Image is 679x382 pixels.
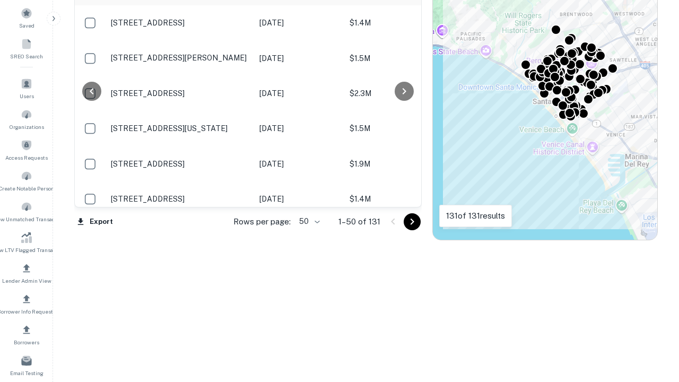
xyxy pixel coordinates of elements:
[350,193,456,205] p: $1.4M
[404,213,421,230] button: Go to next page
[14,338,39,346] span: Borrowers
[259,53,339,64] p: [DATE]
[3,351,50,379] a: Email Testing
[295,214,321,229] div: 50
[10,123,44,131] span: Organizations
[3,197,50,225] a: Review Unmatched Transactions
[3,3,50,32] a: Saved
[20,92,34,100] span: Users
[350,123,456,134] p: $1.5M
[3,166,50,195] a: Create Notable Person
[111,53,249,63] p: [STREET_ADDRESS][PERSON_NAME]
[10,369,43,377] span: Email Testing
[446,210,505,222] p: 131 of 131 results
[3,135,50,164] a: Access Requests
[338,215,380,228] p: 1–50 of 131
[2,276,51,285] span: Lender Admin View
[3,289,50,318] a: Borrower Info Requests
[3,228,50,256] a: Review LTV Flagged Transactions
[3,258,50,287] a: Lender Admin View
[10,52,43,60] span: SREO Search
[111,124,249,133] p: [STREET_ADDRESS][US_STATE]
[74,214,116,230] button: Export
[259,123,339,134] p: [DATE]
[111,159,249,169] p: [STREET_ADDRESS]
[19,21,34,30] span: Saved
[350,158,456,170] p: $1.9M
[350,17,456,29] p: $1.4M
[350,53,456,64] p: $1.5M
[259,158,339,170] p: [DATE]
[3,74,50,102] a: Users
[5,153,48,162] span: Access Requests
[3,105,50,133] a: Organizations
[233,215,291,228] p: Rows per page:
[259,88,339,99] p: [DATE]
[350,88,456,99] p: $2.3M
[259,193,339,205] p: [DATE]
[111,18,249,28] p: [STREET_ADDRESS]
[259,17,339,29] p: [DATE]
[111,89,249,98] p: [STREET_ADDRESS]
[626,297,679,348] iframe: Chat Widget
[111,194,249,204] p: [STREET_ADDRESS]
[3,320,50,349] a: Borrowers
[3,34,50,63] a: SREO Search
